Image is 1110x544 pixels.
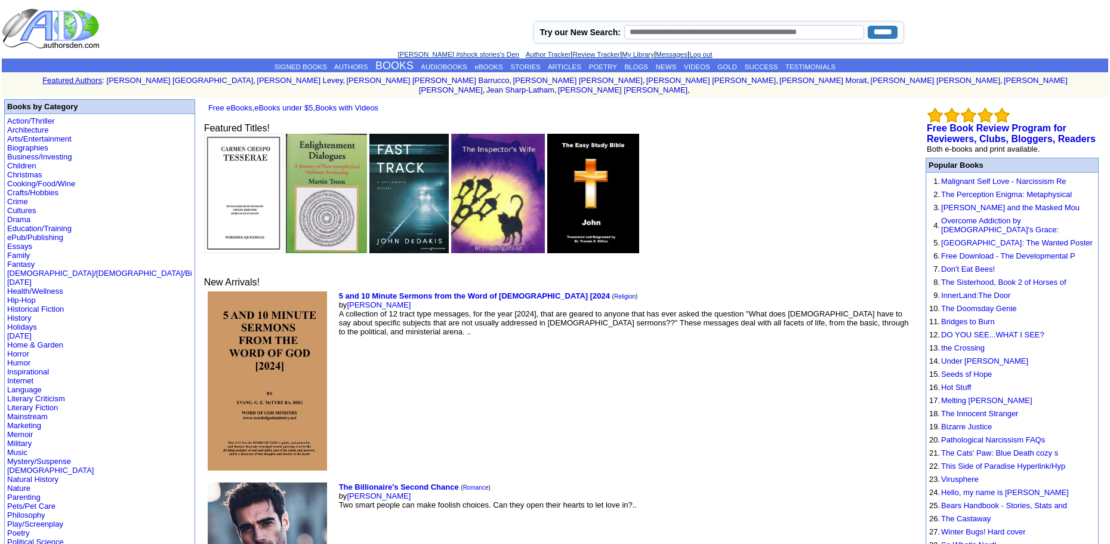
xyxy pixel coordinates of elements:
a: Review Tracker [573,51,620,58]
img: shim.gif [929,539,930,539]
a: TESTIMONIALS [785,63,835,70]
img: bigemptystars.png [961,107,976,123]
a: Under [PERSON_NAME] [941,356,1028,365]
a: Winter Bugs! Hard cover [941,527,1026,536]
a: Bridges to Burn [941,317,995,326]
a: Hello, my name is [PERSON_NAME] [941,488,1069,497]
a: Bears Handbook - Stories, Stats and [941,501,1067,510]
img: shim.gif [929,355,930,355]
a: Home & Garden [7,340,63,349]
a: Overcome Addiction by [DEMOGRAPHIC_DATA]'s Grace: [941,216,1059,234]
font: 7. [933,265,940,273]
a: Bizarre Justice [941,422,992,431]
a: [PERSON_NAME] [GEOGRAPHIC_DATA] [107,76,254,85]
img: shim.gif [929,460,930,460]
font: i [1003,78,1004,84]
img: shim.gif [929,250,930,250]
a: eBooks under $5 [254,103,313,112]
img: 49521.jpg [286,134,367,253]
font: New Arrivals! [204,277,260,287]
a: Humor [7,358,30,367]
a: Hip-Hop [7,296,36,305]
a: ARTICLES [548,63,581,70]
a: Music [7,448,27,457]
img: bigemptystars.png [994,107,1010,123]
img: shim.gif [929,214,930,215]
font: i [557,87,558,94]
a: [DATE] [7,278,32,287]
font: 23. [929,475,940,484]
a: Melting [PERSON_NAME] [941,396,1032,405]
label: Try our New Search: [539,27,620,37]
font: 4. [933,221,940,230]
a: Seeds sf Hope [941,370,992,379]
img: shim.gif [929,342,930,342]
a: [PERSON_NAME] [PERSON_NAME] [646,76,776,85]
a: Military [7,439,32,448]
img: 47612.jpg [547,134,639,253]
a: [DEMOGRAPHIC_DATA]/[DEMOGRAPHIC_DATA]/Bi [7,269,192,278]
a: BLOGS [624,63,648,70]
a: Malignant Self Love - Narcissism Re [941,177,1066,186]
a: [DATE] [7,331,32,340]
a: Jean Sharp-Latham [486,85,554,94]
a: VIDEOS [684,63,710,70]
a: [PERSON_NAME] [PERSON_NAME] [419,76,1068,94]
a: Cooking/Food/Wine [7,179,75,188]
a: Free eBooks [208,103,252,112]
a: Action/Thriller [7,116,54,125]
a: Romance [463,484,489,491]
font: 22. [929,462,940,471]
font: , , [204,103,378,112]
img: shim.gif [929,201,930,202]
a: Education/Training [7,224,72,233]
a: My Library [622,51,654,58]
a: The Innocent Stranger [941,409,1018,418]
a: InnerLand:The Door [941,291,1010,300]
font: 14. [929,356,940,365]
a: Log out [689,51,712,58]
a: [PERSON_NAME] and the Masked Mou [941,203,1080,212]
img: bigemptystars.png [927,107,943,123]
a: Books with Videos [315,103,378,112]
a: Don't Eat Bees! [941,265,995,273]
a: AUDIOBOOKS [421,63,467,70]
font: ( ) [461,484,491,491]
a: Cultures [7,206,36,215]
img: shim.gif [929,315,930,316]
a: Horror [7,349,29,358]
a: [PERSON_NAME] [PERSON_NAME] [558,85,687,94]
img: bigemptystars.png [978,107,993,123]
a: Poetry [7,528,30,537]
a: Architecture [7,125,48,134]
a: Nature [7,484,30,493]
font: 24. [929,488,940,497]
a: Literary Criticism [7,394,65,403]
font: ( ) [612,293,638,300]
img: 78927.jpg [204,134,283,253]
a: SUCCESS [745,63,778,70]
b: 5 and 10 Minute Sermons from the Word of [DEMOGRAPHIC_DATA] [2024 [339,291,610,300]
a: Enlightenment Dialogues: A Journey of Post-metaphysical Onliness Awakening [286,245,367,255]
font: 9. [933,291,940,300]
a: [PERSON_NAME] #shock stories's Den [397,51,519,58]
a: Mystery/Suspense [7,457,71,466]
a: Virusphere [941,475,979,484]
font: 12. [929,330,940,339]
a: The Doomsday Genie [941,304,1016,313]
font: Featured Titles! [204,123,270,133]
a: [GEOGRAPHIC_DATA]: The Wanted Poster [941,238,1093,247]
a: STORIES [510,63,540,70]
a: BOOKS [375,60,414,72]
img: 19776.jpg [369,134,449,253]
font: 20. [929,435,940,444]
a: DO YOU SEE...WHAT I SEE? [941,330,1044,339]
img: shim.gif [929,188,930,189]
a: Arts/Entertainment [7,134,72,143]
a: [PERSON_NAME] [347,491,411,500]
font: i [869,78,870,84]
